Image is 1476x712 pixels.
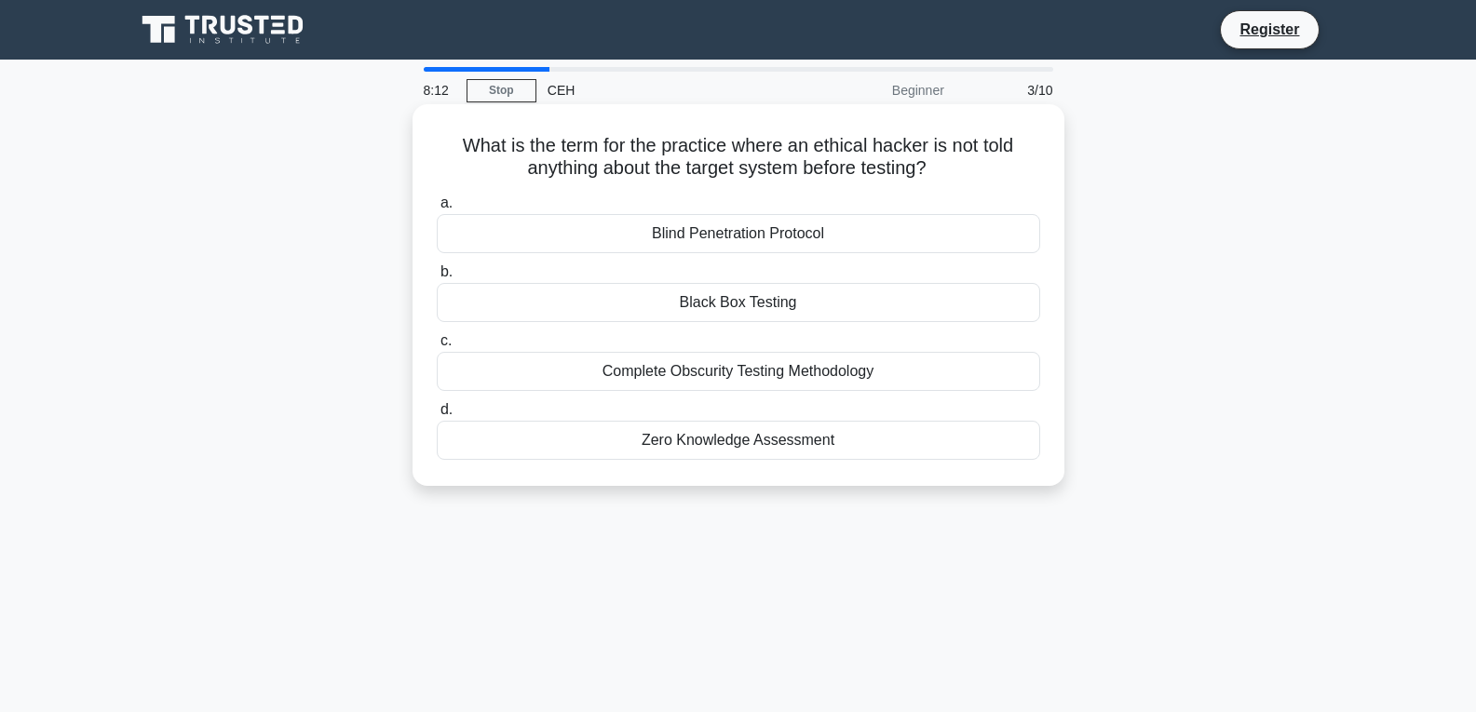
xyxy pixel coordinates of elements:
span: b. [440,263,453,279]
a: Stop [467,79,536,102]
div: Beginner [792,72,955,109]
span: c. [440,332,452,348]
span: a. [440,195,453,210]
div: Complete Obscurity Testing Methodology [437,352,1040,391]
div: Zero Knowledge Assessment [437,421,1040,460]
a: Register [1228,18,1310,41]
div: Black Box Testing [437,283,1040,322]
div: 3/10 [955,72,1064,109]
div: CEH [536,72,792,109]
span: d. [440,401,453,417]
div: Blind Penetration Protocol [437,214,1040,253]
div: 8:12 [413,72,467,109]
h5: What is the term for the practice where an ethical hacker is not told anything about the target s... [435,134,1042,181]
